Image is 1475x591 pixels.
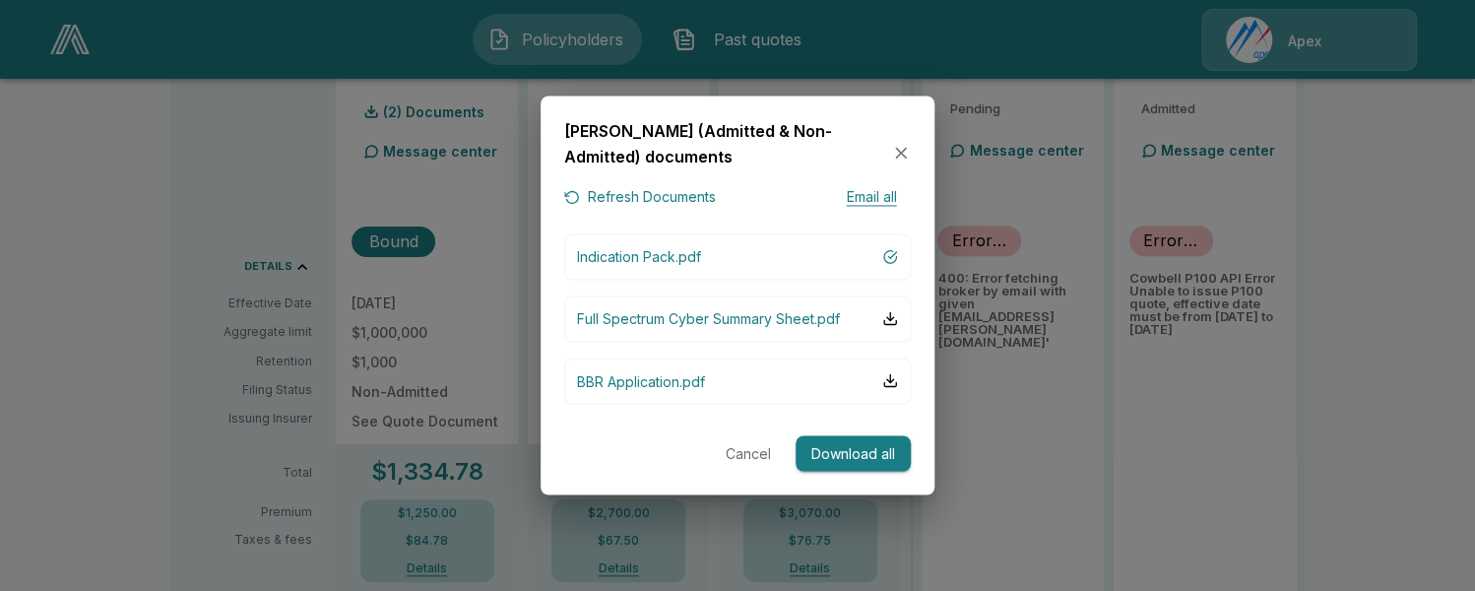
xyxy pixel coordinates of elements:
h6: [PERSON_NAME] (Admitted & Non-Admitted) documents [564,119,891,169]
button: Indication Pack.pdf [564,233,911,280]
button: Full Spectrum Cyber Summary Sheet.pdf [564,295,911,342]
p: Full Spectrum Cyber Summary Sheet.pdf [577,308,840,329]
button: Email all [832,186,911,211]
p: Indication Pack.pdf [577,246,701,267]
p: BBR Application.pdf [577,370,705,391]
button: BBR Application.pdf [564,358,911,404]
button: Download all [796,435,911,472]
button: Refresh Documents [564,186,716,211]
button: Cancel [717,435,780,472]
